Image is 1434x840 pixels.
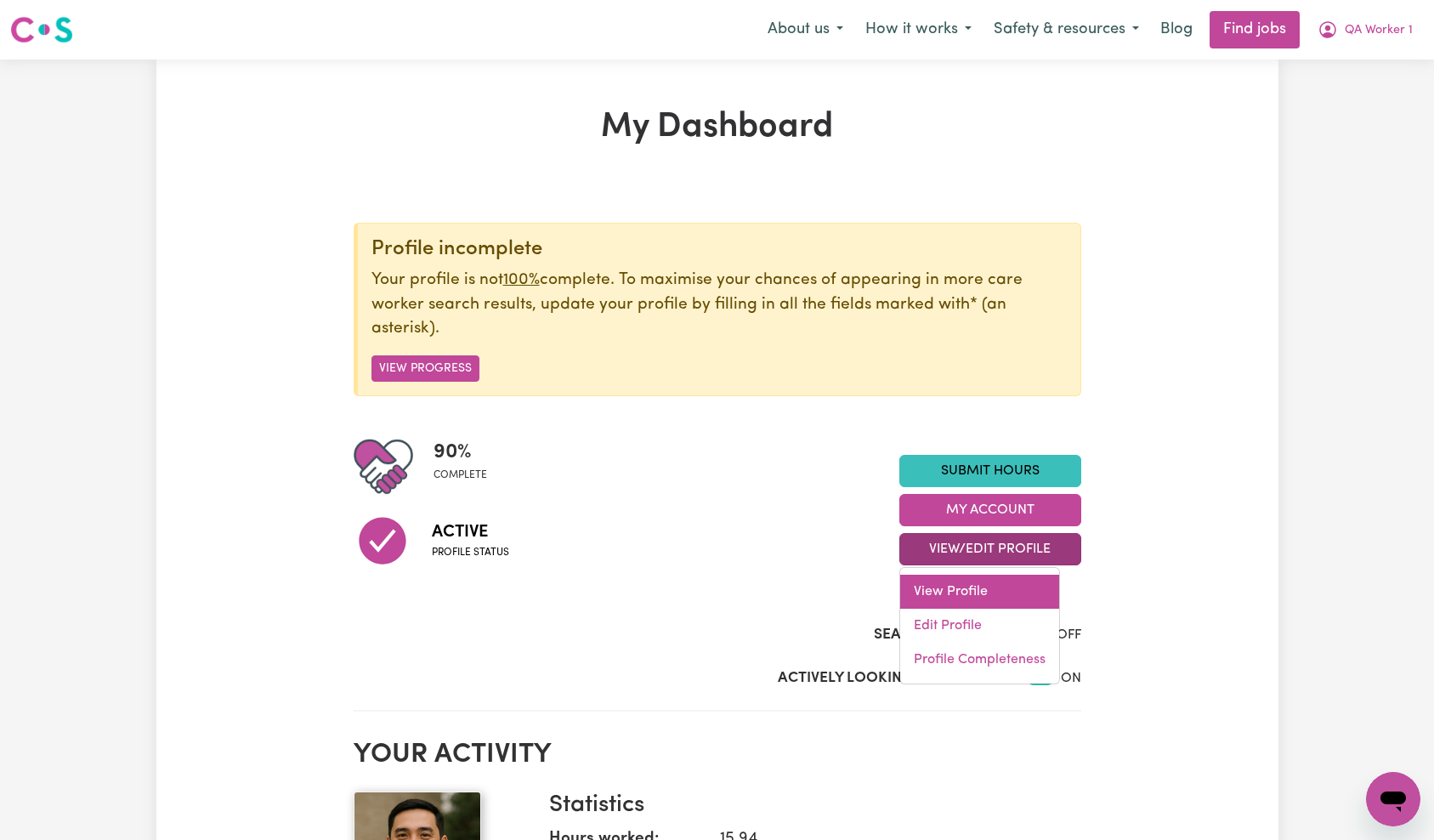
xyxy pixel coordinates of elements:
div: Profile completeness: 90% [434,437,501,497]
div: View/Edit Profile [899,567,1060,684]
button: My Account [899,494,1081,526]
span: OFF [1057,628,1081,642]
img: Careseekers logo [10,14,73,45]
button: How it works [854,12,983,48]
a: View Profile [900,575,1059,609]
span: ON [1061,672,1081,685]
a: Edit Profile [900,609,1059,643]
span: Active [432,519,509,545]
button: About us [757,12,854,48]
button: View Progress [371,355,479,382]
span: QA Worker 1 [1345,21,1413,40]
h2: Your activity [354,739,1081,771]
a: Profile Completeness [900,643,1059,677]
label: Search Visibility [874,624,1002,646]
h3: Statistics [549,792,1068,820]
span: complete [434,468,487,483]
a: Submit Hours [899,455,1081,487]
h1: My Dashboard [354,107,1081,148]
button: My Account [1306,12,1424,48]
a: Careseekers logo [10,10,73,49]
a: Find jobs [1210,11,1300,48]
button: Safety & resources [983,12,1150,48]
span: 90 % [434,437,487,468]
iframe: Button to launch messaging window [1366,772,1420,826]
u: 100% [503,272,540,288]
span: Profile status [432,545,509,560]
label: Actively Looking for Clients [778,667,1006,690]
button: View/Edit Profile [899,533,1081,565]
p: Your profile is not complete. To maximise your chances of appearing in more care worker search re... [371,269,1067,342]
a: Blog [1150,11,1203,48]
div: Profile incomplete [371,237,1067,262]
